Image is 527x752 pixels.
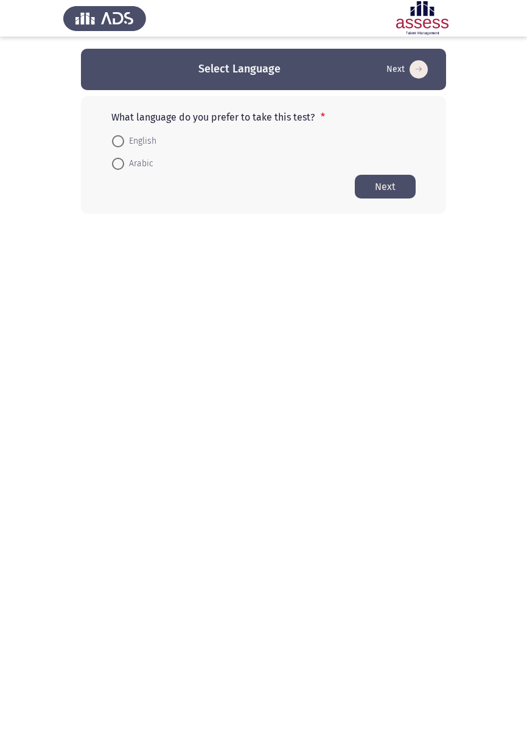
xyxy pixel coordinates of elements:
[198,61,281,77] h3: Select Language
[383,60,431,79] button: Start assessment
[124,156,153,171] span: Arabic
[63,1,146,35] img: Assess Talent Management logo
[355,175,416,199] button: Start assessment
[124,134,156,149] span: English
[381,1,464,35] img: Assessment logo of Development Assessment R1 (EN/AR)
[111,111,416,123] p: What language do you prefer to take this test?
